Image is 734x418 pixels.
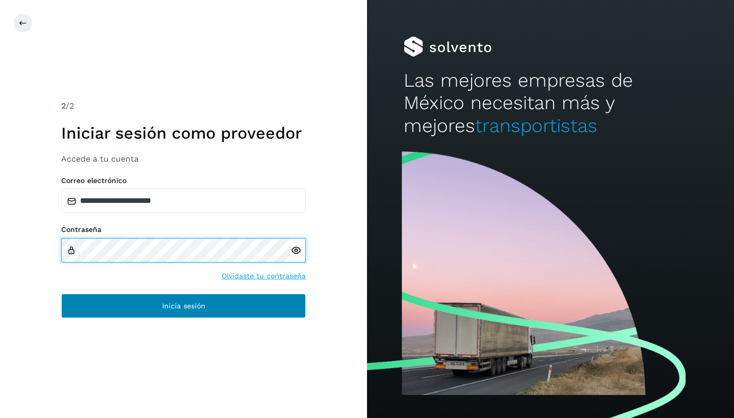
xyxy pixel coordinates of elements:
span: 2 [61,101,66,111]
a: Olvidaste tu contraseña [222,271,306,281]
span: Inicia sesión [162,302,205,309]
h3: Accede a tu cuenta [61,154,306,164]
span: transportistas [475,115,597,137]
h1: Iniciar sesión como proveedor [61,123,306,143]
label: Contraseña [61,225,306,234]
h2: Las mejores empresas de México necesitan más y mejores [404,69,697,137]
button: Inicia sesión [61,294,306,318]
label: Correo electrónico [61,176,306,185]
div: /2 [61,100,306,112]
